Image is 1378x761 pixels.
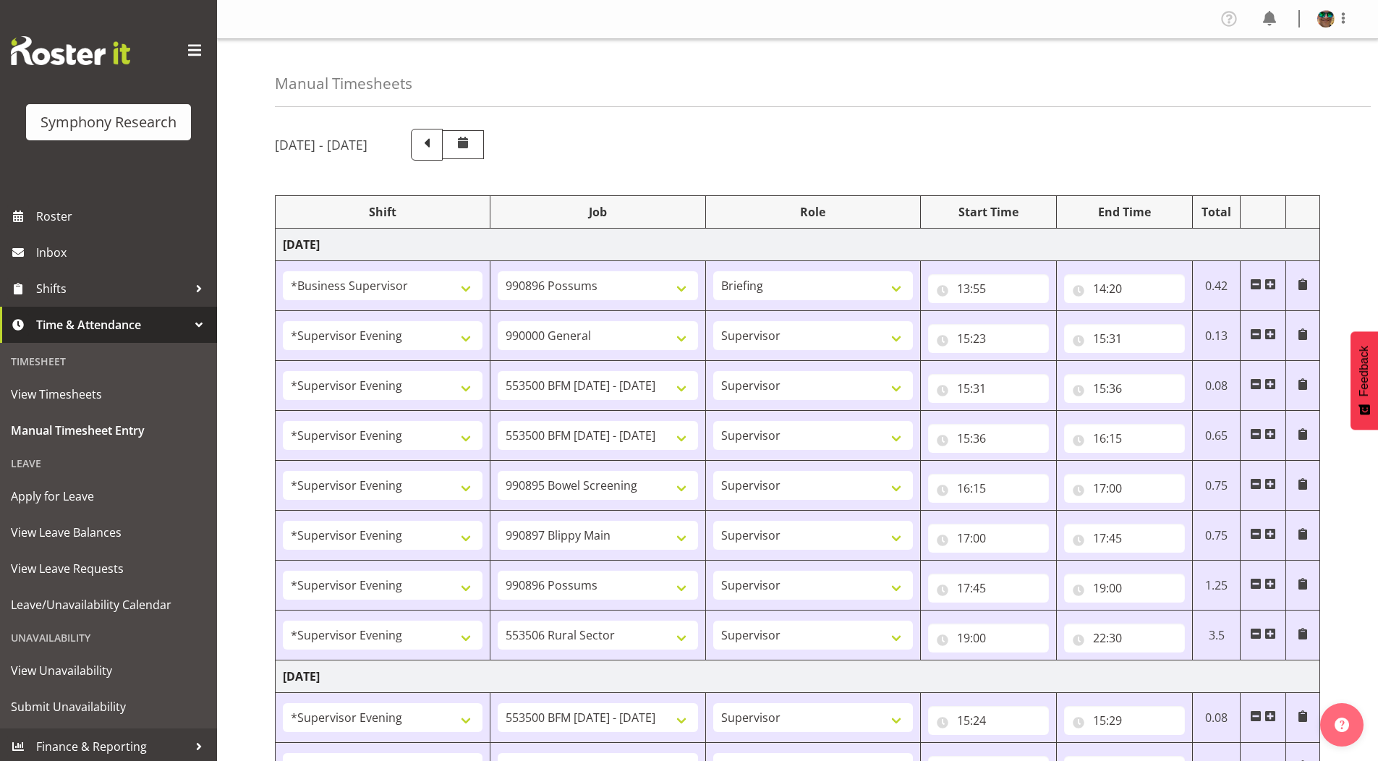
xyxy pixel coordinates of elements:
[4,514,213,550] a: View Leave Balances
[11,696,206,718] span: Submit Unavailability
[928,706,1049,735] input: Click to select...
[11,558,206,579] span: View Leave Requests
[1064,424,1185,453] input: Click to select...
[1064,324,1185,353] input: Click to select...
[36,736,188,757] span: Finance & Reporting
[928,474,1049,503] input: Click to select...
[4,623,213,652] div: Unavailability
[11,485,206,507] span: Apply for Leave
[275,137,367,153] h5: [DATE] - [DATE]
[4,347,213,376] div: Timesheet
[41,111,176,133] div: Symphony Research
[1317,10,1335,27] img: said-a-husainf550afc858a57597b0cc8f557ce64376.png
[1064,524,1185,553] input: Click to select...
[928,374,1049,403] input: Click to select...
[498,203,697,221] div: Job
[36,205,210,227] span: Roster
[928,324,1049,353] input: Click to select...
[1192,511,1241,561] td: 0.75
[4,448,213,478] div: Leave
[1192,361,1241,411] td: 0.08
[4,587,213,623] a: Leave/Unavailability Calendar
[1192,261,1241,311] td: 0.42
[11,383,206,405] span: View Timesheets
[1335,718,1349,732] img: help-xxl-2.png
[11,522,206,543] span: View Leave Balances
[4,376,213,412] a: View Timesheets
[1358,346,1371,396] span: Feedback
[1064,474,1185,503] input: Click to select...
[928,624,1049,652] input: Click to select...
[4,412,213,448] a: Manual Timesheet Entry
[11,594,206,616] span: Leave/Unavailability Calendar
[276,660,1320,693] td: [DATE]
[11,420,206,441] span: Manual Timesheet Entry
[283,203,482,221] div: Shift
[928,274,1049,303] input: Click to select...
[1192,461,1241,511] td: 0.75
[713,203,913,221] div: Role
[1192,311,1241,361] td: 0.13
[36,242,210,263] span: Inbox
[928,424,1049,453] input: Click to select...
[1192,693,1241,743] td: 0.08
[275,75,412,92] h4: Manual Timesheets
[36,278,188,299] span: Shifts
[4,689,213,725] a: Submit Unavailability
[928,574,1049,603] input: Click to select...
[36,314,188,336] span: Time & Attendance
[928,524,1049,553] input: Click to select...
[928,203,1049,221] div: Start Time
[11,660,206,681] span: View Unavailability
[1200,203,1233,221] div: Total
[4,652,213,689] a: View Unavailability
[4,550,213,587] a: View Leave Requests
[1064,274,1185,303] input: Click to select...
[1192,411,1241,461] td: 0.65
[11,36,130,65] img: Rosterit website logo
[276,229,1320,261] td: [DATE]
[1064,706,1185,735] input: Click to select...
[1064,624,1185,652] input: Click to select...
[1064,574,1185,603] input: Click to select...
[4,478,213,514] a: Apply for Leave
[1064,374,1185,403] input: Click to select...
[1192,561,1241,611] td: 1.25
[1351,331,1378,430] button: Feedback - Show survey
[1064,203,1185,221] div: End Time
[1192,611,1241,660] td: 3.5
